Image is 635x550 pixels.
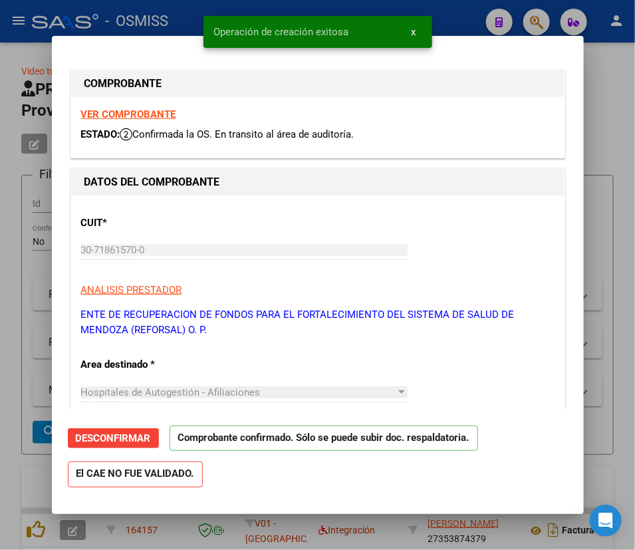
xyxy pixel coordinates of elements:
[214,25,349,39] span: Operación de creación exitosa
[81,357,223,372] p: Area destinado *
[84,77,162,90] strong: COMPROBANTE
[68,462,203,487] strong: El CAE NO FUE VALIDADO.
[76,432,151,444] span: Desconfirmar
[412,26,416,38] span: x
[81,307,555,337] p: ENTE DE RECUPERACION DE FONDOS PARA EL FORTALECIMIENTO DEL SISTEMA DE SALUD DE MENDOZA (REFORSAL)...
[68,428,159,448] button: Desconfirmar
[81,108,176,120] a: VER COMPROBANTE
[81,386,261,398] span: Hospitales de Autogestión - Afiliaciones
[590,505,622,537] div: Open Intercom Messenger
[401,20,427,44] button: x
[81,284,182,296] span: ANALISIS PRESTADOR
[84,176,220,188] strong: DATOS DEL COMPROBANTE
[170,426,478,452] p: Comprobante confirmado. Sólo se puede subir doc. respaldatoria.
[81,215,223,231] p: CUIT
[81,128,120,140] span: ESTADO:
[120,128,354,140] span: Confirmada la OS. En transito al área de auditoría.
